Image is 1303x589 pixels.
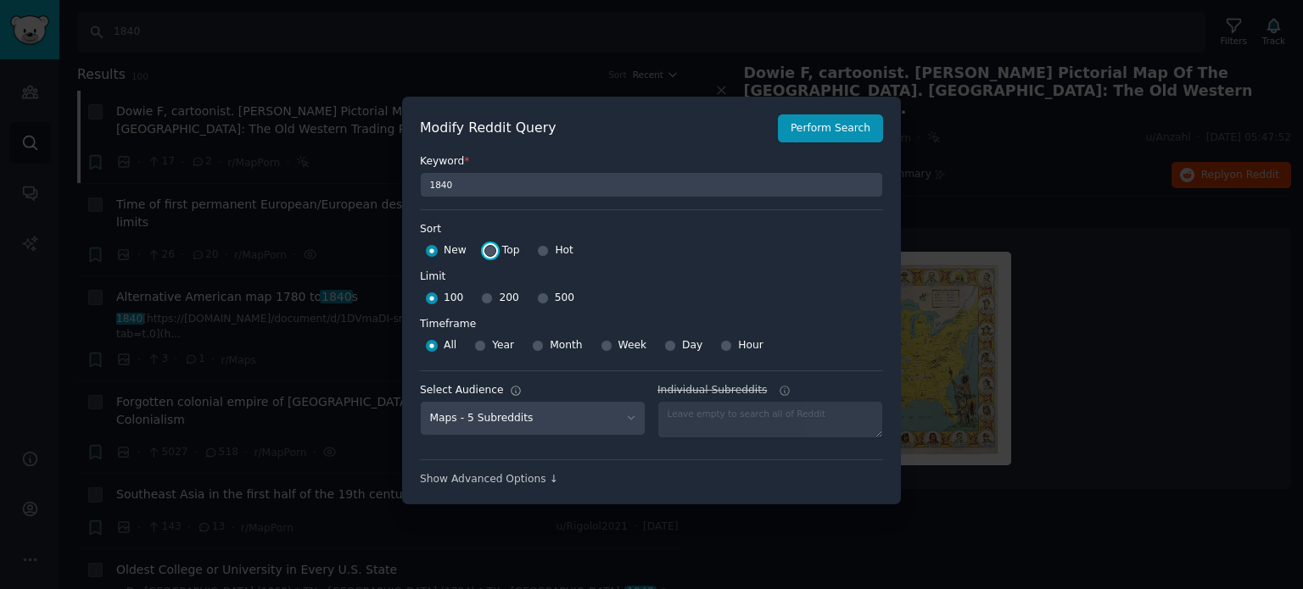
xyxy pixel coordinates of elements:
span: 100 [444,291,463,306]
label: Timeframe [420,311,883,332]
span: Day [682,338,702,353]
span: Hour [738,338,763,353]
div: Show Advanced Options ↓ [420,472,883,487]
label: Individual Subreddits [657,383,883,398]
label: Sort [420,222,883,237]
span: 500 [555,291,574,306]
span: Month [550,338,582,353]
div: Select Audience [420,383,504,398]
button: Perform Search [778,114,883,143]
span: Top [502,243,520,258]
h2: Modify Reddit Query [420,118,769,139]
span: All [444,338,456,353]
span: 200 [499,291,518,306]
label: Keyword [420,154,883,169]
span: Week [618,338,647,353]
input: Keyword to search on Reddit [420,172,883,197]
span: Hot [555,243,573,258]
span: New [444,243,467,258]
div: Limit [420,269,445,285]
span: Year [492,338,514,353]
